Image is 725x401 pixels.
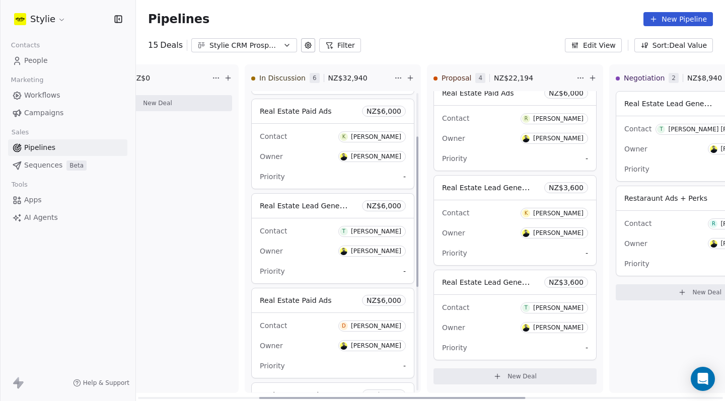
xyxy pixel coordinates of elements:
[319,38,361,52] button: Filter
[442,89,514,97] span: Real Estate Paid Ads
[351,323,401,330] div: [PERSON_NAME]
[160,39,183,51] span: Deals
[533,115,584,122] div: [PERSON_NAME]
[442,154,467,163] span: Priority
[8,87,127,104] a: Workflows
[351,133,401,140] div: [PERSON_NAME]
[131,73,150,83] span: NZ$ 0
[624,219,651,227] span: Contact
[260,247,283,255] span: Owner
[260,201,360,210] span: Real Estate Lead Generation
[73,379,129,387] a: Help & Support
[12,11,68,28] button: Stylie
[340,342,347,350] img: G
[260,227,287,235] span: Contact
[549,277,584,287] span: NZ$ 3,600
[351,342,401,349] div: [PERSON_NAME]
[251,99,414,189] div: Real Estate Paid AdsNZ$6,000ContactK[PERSON_NAME]OwnerG[PERSON_NAME]Priority-
[549,183,584,193] span: NZ$ 3,600
[143,99,172,107] span: New Deal
[24,212,58,223] span: AI Agents
[442,249,467,257] span: Priority
[403,266,406,276] span: -
[260,132,287,140] span: Contact
[442,183,543,192] span: Real Estate Lead Generation
[340,153,347,161] img: G
[69,65,210,91] div: NZ$0
[433,270,597,360] div: Real Estate Lead GenerationNZ$3,600ContactT[PERSON_NAME]OwnerG[PERSON_NAME]Priority-
[342,322,346,330] div: D
[7,125,33,140] span: Sales
[442,344,467,352] span: Priority
[624,239,647,248] span: Owner
[342,133,346,141] div: K
[533,210,584,217] div: [PERSON_NAME]
[24,90,60,101] span: Workflows
[7,72,48,88] span: Marketing
[367,390,401,400] span: NZ$ 6,000
[533,135,584,142] div: [PERSON_NAME]
[260,362,285,370] span: Priority
[524,115,528,123] div: R
[209,40,279,51] div: Stylie CRM Prospecting
[14,13,26,25] img: stylie-square-yellow.svg
[533,324,584,331] div: [PERSON_NAME]
[260,152,283,161] span: Owner
[260,342,283,350] span: Owner
[624,165,649,173] span: Priority
[24,160,62,171] span: Sequences
[624,260,649,268] span: Priority
[433,368,597,384] button: New Deal
[522,229,530,237] img: G
[624,194,707,202] span: Restaraunt Ads + Perks
[351,228,401,235] div: [PERSON_NAME]
[260,173,285,181] span: Priority
[507,372,537,380] span: New Deal
[260,107,332,115] span: Real Estate Paid Ads
[83,379,129,387] span: Help & Support
[710,145,717,153] img: G
[442,73,471,83] span: Proposal
[710,240,717,248] img: G
[8,105,127,121] a: Campaigns
[310,73,320,83] span: 6
[669,73,679,83] span: 2
[442,303,469,311] span: Contact
[30,13,55,26] span: Stylie
[367,106,401,116] span: NZ$ 6,000
[442,209,469,217] span: Contact
[442,114,469,122] span: Contact
[624,99,725,108] span: Real Estate Lead Generation
[69,95,232,111] button: New Deal
[403,172,406,182] span: -
[251,288,414,378] div: Real Estate Paid AdsNZ$6,000ContactD[PERSON_NAME]OwnerG[PERSON_NAME]Priority-
[565,38,622,52] button: Edit View
[525,304,528,312] div: T
[433,81,597,171] div: Real Estate Paid AdsNZ$6,000ContactR[PERSON_NAME]OwnerG[PERSON_NAME]Priority-
[148,39,183,51] div: 15
[340,248,347,255] img: G
[586,343,588,353] span: -
[522,135,530,142] img: G
[342,227,345,235] div: T
[549,88,584,98] span: NZ$ 6,000
[8,209,127,226] a: AI Agents
[24,142,55,153] span: Pipelines
[442,229,465,237] span: Owner
[251,65,392,91] div: In Discussion6NZ$32,940
[24,195,42,205] span: Apps
[251,193,414,284] div: Real Estate Lead GenerationNZ$6,000ContactT[PERSON_NAME]OwnerG[PERSON_NAME]Priority-
[367,201,401,211] span: NZ$ 6,000
[586,153,588,164] span: -
[148,12,209,26] span: Pipelines
[328,73,368,83] span: NZ$ 32,940
[351,248,401,255] div: [PERSON_NAME]
[24,108,63,118] span: Campaigns
[533,229,584,236] div: [PERSON_NAME]
[624,125,651,133] span: Contact
[367,295,401,305] span: NZ$ 6,000
[259,73,306,83] span: In Discussion
[442,277,543,287] span: Real Estate Lead Generation
[433,175,597,266] div: Real Estate Lead GenerationNZ$3,600ContactK[PERSON_NAME]OwnerG[PERSON_NAME]Priority-
[260,322,287,330] span: Contact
